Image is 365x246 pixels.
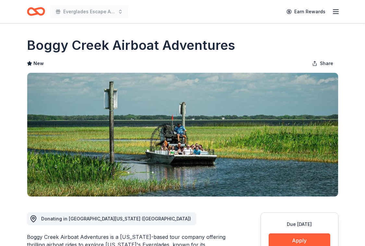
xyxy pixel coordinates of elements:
div: Due [DATE] [269,220,330,228]
a: Earn Rewards [283,6,329,17]
button: Everglades Escape Annual Gala [50,5,128,18]
a: Home [27,4,45,19]
h1: Boggy Creek Airboat Adventures [27,36,235,54]
button: Share [307,57,338,70]
span: Share [320,60,333,67]
img: Image for Boggy Creek Airboat Adventures [27,73,338,196]
span: Everglades Escape Annual Gala [63,8,115,16]
span: Donating in [GEOGRAPHIC_DATA][US_STATE] ([GEOGRAPHIC_DATA]) [41,216,191,221]
span: New [33,60,44,67]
